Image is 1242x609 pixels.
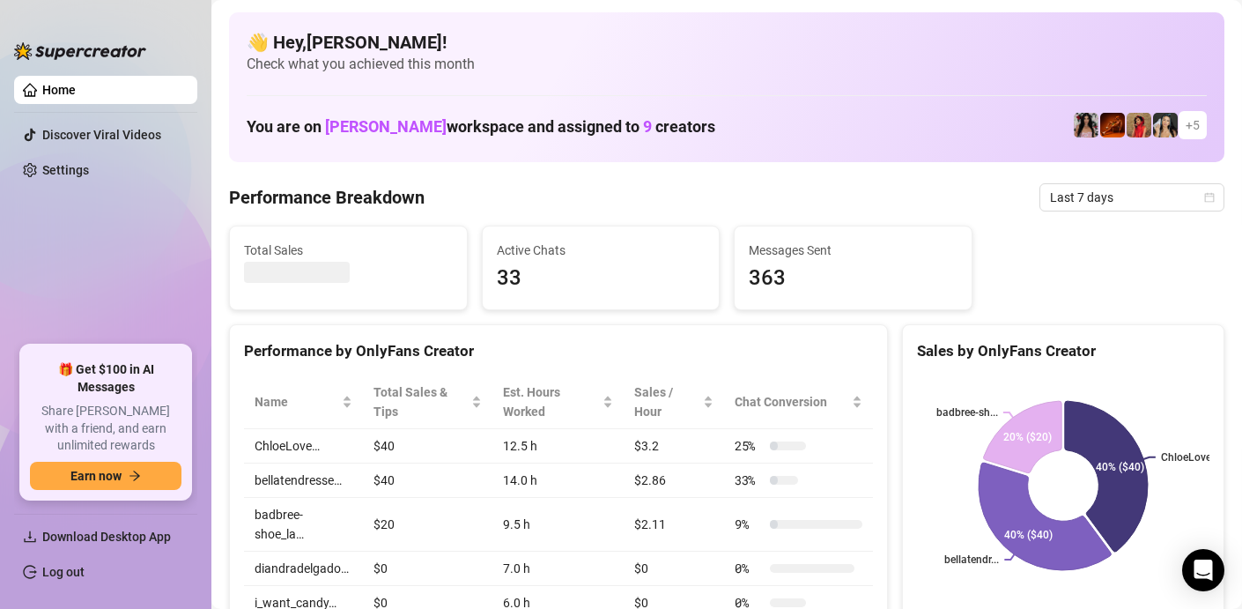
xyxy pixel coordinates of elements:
td: 7.0 h [492,552,624,586]
td: badbree-shoe_la… [244,498,363,552]
td: $3.2 [624,429,724,464]
text: badbree-sh... [936,406,998,419]
h4: Performance Breakdown [229,185,425,210]
img: empress.venus [1074,113,1098,137]
span: [PERSON_NAME] [325,117,447,136]
span: + 5 [1186,115,1200,135]
a: Home [42,83,76,97]
span: Messages Sent [749,241,957,260]
span: Total Sales [244,241,453,260]
span: download [23,530,37,544]
th: Name [244,375,363,429]
span: Chat Conversion [735,392,848,412]
div: Est. Hours Worked [503,382,599,421]
a: Settings [42,163,89,177]
span: 9 [643,117,652,136]
th: Sales / Hour [624,375,724,429]
span: 33 % [735,471,763,490]
td: 14.0 h [492,464,624,498]
td: $40 [363,464,492,498]
a: Log out [42,565,85,579]
a: Discover Viral Videos [42,128,161,142]
span: 🎁 Get $100 in AI Messages [30,361,181,396]
span: calendar [1204,192,1215,203]
img: vipchocolate [1100,113,1125,137]
span: Name [255,392,338,412]
td: $2.11 [624,498,724,552]
button: Earn nowarrow-right [30,462,181,490]
span: Check what you achieved this month [247,55,1207,74]
img: logo-BBDzfeDw.svg [14,42,146,60]
div: Open Intercom Messenger [1182,549,1224,591]
th: Chat Conversion [724,375,873,429]
img: badbree-shoe_lab [1153,113,1178,137]
td: $0 [363,552,492,586]
td: 9.5 h [492,498,624,552]
h4: 👋 Hey, [PERSON_NAME] ! [247,30,1207,55]
span: Download Desktop App [42,530,171,544]
td: $40 [363,429,492,464]
td: ChloeLove… [244,429,363,464]
h1: You are on workspace and assigned to creators [247,117,715,137]
span: 9 % [735,515,763,534]
td: bellatendresse… [244,464,363,498]
span: Share [PERSON_NAME] with a friend, and earn unlimited rewards [30,403,181,455]
span: arrow-right [129,470,141,482]
td: $2.86 [624,464,724,498]
span: Earn now [70,469,122,483]
text: ChloeLove… [1161,451,1218,464]
div: Performance by OnlyFans Creator [244,339,873,363]
span: 25 % [735,436,763,456]
span: 363 [749,262,957,295]
span: Sales / Hour [634,382,699,421]
th: Total Sales & Tips [363,375,492,429]
td: 12.5 h [492,429,624,464]
img: bellatendresse [1127,113,1151,137]
td: diandradelgado… [244,552,363,586]
div: Sales by OnlyFans Creator [917,339,1209,363]
span: Active Chats [497,241,706,260]
span: 33 [497,262,706,295]
span: 0 % [735,559,763,578]
td: $0 [624,552,724,586]
span: Total Sales & Tips [373,382,468,421]
span: Last 7 days [1050,184,1214,211]
text: bellatendr... [944,553,999,566]
td: $20 [363,498,492,552]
